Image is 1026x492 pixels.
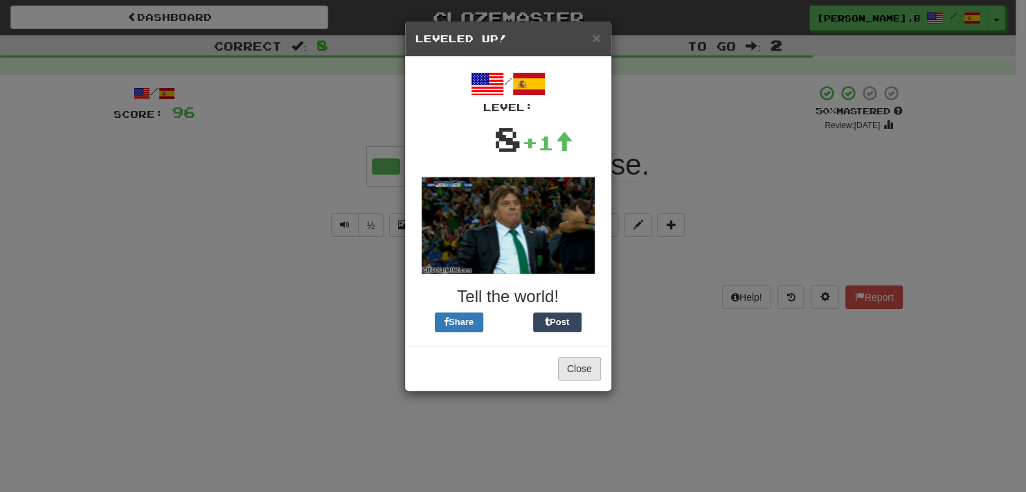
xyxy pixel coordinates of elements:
h5: Leveled Up! [415,32,601,46]
h3: Tell the world! [415,288,601,306]
button: Close [558,357,601,380]
div: 8 [494,114,522,163]
button: Share [435,313,483,332]
button: Post [533,313,582,332]
iframe: X Post Button [483,313,533,332]
img: soccer-coach-305de1daf777ce53eb89c6f6bc29008043040bc4dbfb934f710cb4871828419f.gif [422,177,595,274]
div: +1 [522,129,573,157]
span: × [592,30,600,46]
div: / [415,67,601,114]
div: Level: [415,100,601,114]
button: Close [592,30,600,45]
